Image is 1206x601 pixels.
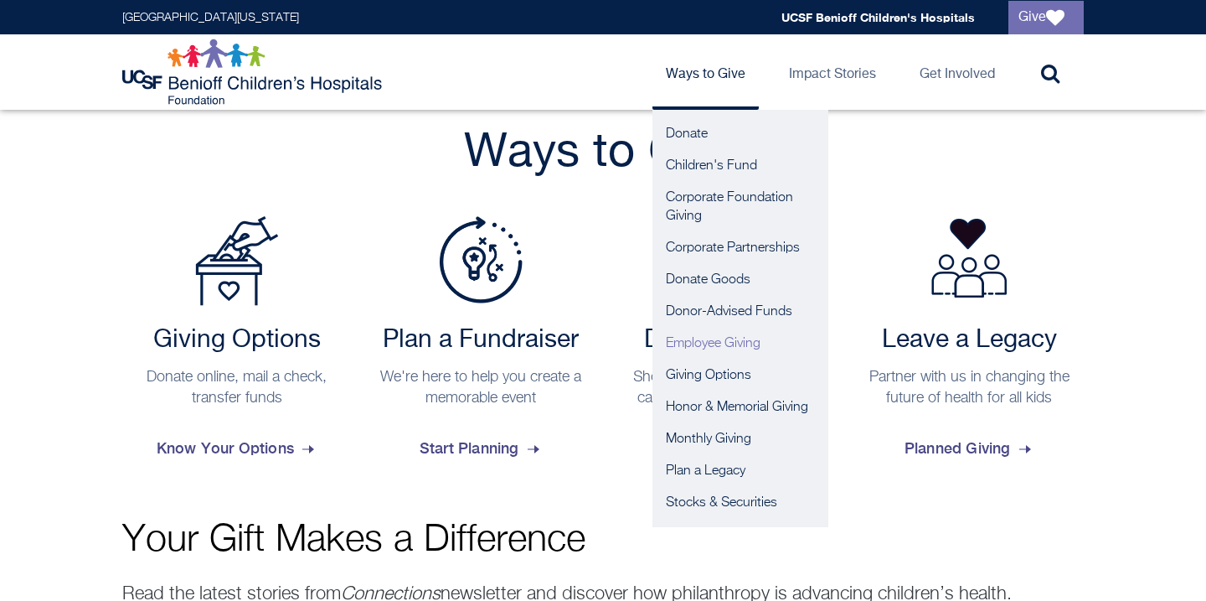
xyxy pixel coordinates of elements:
h2: Leave a Legacy [863,325,1076,355]
a: Donate [652,118,828,150]
a: UCSF Benioff Children's Hospitals [781,10,975,24]
img: Plan a Fundraiser [439,216,523,303]
a: Monthly Giving [652,423,828,455]
h2: Donate Goods [619,325,832,355]
a: Honor & Memorial Giving [652,391,828,423]
h2: Giving Options [131,325,343,355]
h2: Plan a Fundraiser [375,325,588,355]
a: Corporate Partnerships [652,232,828,264]
a: Ways to Give [652,34,759,110]
p: Shop our wish list, mail a gift card, host a virtual toy drive [619,367,832,409]
a: Giving Options [652,360,828,391]
a: Donate Goods Donate Goods Shop our wish list, mail a gift card, host a virtual toy drive Learn How [611,216,840,471]
a: Employee Giving [652,328,828,360]
h2: Ways to Give [122,124,1084,183]
span: Start Planning [420,426,543,471]
a: Donor-Advised Funds [652,296,828,328]
p: Donate online, mail a check, transfer funds [131,367,343,409]
a: Leave a Legacy Partner with us in changing the future of health for all kids Planned Giving [855,216,1085,471]
a: Donate Goods [652,264,828,296]
p: We're here to help you create a memorable event [375,367,588,409]
a: [GEOGRAPHIC_DATA][US_STATE] [122,12,299,23]
a: Payment Options Giving Options Donate online, mail a check, transfer funds Know Your Options [122,216,352,471]
a: Corporate Foundation Giving [652,182,828,232]
a: Plan a Fundraiser Plan a Fundraiser We're here to help you create a memorable event Start Planning [367,216,596,471]
p: Your Gift Makes a Difference [122,521,1084,559]
a: Stocks & Securities [652,487,828,519]
img: Payment Options [195,216,279,306]
span: Planned Giving [904,426,1034,471]
a: Plan a Legacy [652,455,828,487]
a: Get Involved [906,34,1008,110]
img: Logo for UCSF Benioff Children's Hospitals Foundation [122,39,386,106]
a: Give [1008,1,1084,34]
a: Children's Fund [652,150,828,182]
p: Partner with us in changing the future of health for all kids [863,367,1076,409]
a: Impact Stories [776,34,889,110]
span: Know Your Options [157,426,317,471]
